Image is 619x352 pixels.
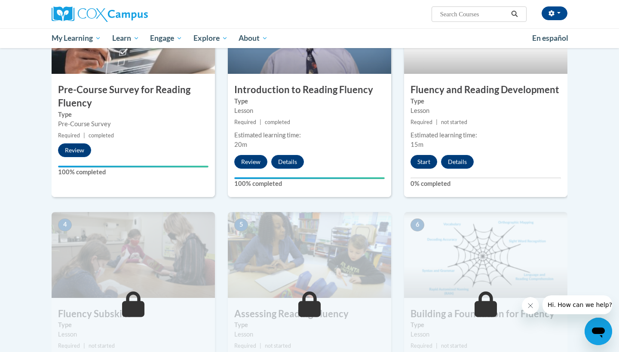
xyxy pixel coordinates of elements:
[411,330,561,339] div: Lesson
[89,343,115,349] span: not started
[522,297,539,314] iframe: Close message
[411,218,424,231] span: 6
[411,106,561,115] div: Lesson
[58,343,80,349] span: Required
[112,33,139,43] span: Learn
[58,320,208,330] label: Type
[265,119,290,125] span: completed
[411,130,561,140] div: Estimated learning time:
[52,33,101,43] span: My Learning
[58,119,208,129] div: Pre-Course Survey
[234,179,385,188] label: 100% completed
[404,307,567,321] h3: Building a Foundation for Fluency
[234,106,385,115] div: Lesson
[234,97,385,106] label: Type
[107,28,145,48] a: Learn
[233,28,274,48] a: About
[542,6,567,20] button: Account Settings
[260,343,261,349] span: |
[260,119,261,125] span: |
[234,141,247,148] span: 20m
[52,6,148,22] img: Cox Campus
[234,119,256,125] span: Required
[234,218,248,231] span: 5
[234,130,385,140] div: Estimated learning time:
[83,132,85,139] span: |
[83,343,85,349] span: |
[441,119,467,125] span: not started
[58,330,208,339] div: Lesson
[188,28,233,48] a: Explore
[52,6,215,22] a: Cox Campus
[228,212,391,298] img: Course Image
[193,33,228,43] span: Explore
[542,295,612,314] iframe: Message from company
[508,9,521,19] button: Search
[58,143,91,157] button: Review
[527,29,574,47] a: En español
[404,212,567,298] img: Course Image
[58,218,72,231] span: 4
[271,155,304,169] button: Details
[532,33,568,42] span: En español
[39,28,580,48] div: Main menu
[265,343,291,349] span: not started
[58,132,80,139] span: Required
[234,343,256,349] span: Required
[234,330,385,339] div: Lesson
[239,33,268,43] span: About
[436,343,438,349] span: |
[52,83,215,110] h3: Pre-Course Survey for Reading Fluency
[439,9,508,19] input: Search Courses
[52,307,215,321] h3: Fluency Subskills
[411,179,561,188] label: 0% completed
[411,320,561,330] label: Type
[144,28,188,48] a: Engage
[436,119,438,125] span: |
[411,155,437,169] button: Start
[89,132,114,139] span: completed
[411,343,432,349] span: Required
[234,320,385,330] label: Type
[58,110,208,119] label: Type
[411,141,423,148] span: 15m
[58,167,208,177] label: 100% completed
[228,307,391,321] h3: Assessing Reading Fluency
[150,33,182,43] span: Engage
[52,212,215,298] img: Course Image
[441,155,474,169] button: Details
[441,343,467,349] span: not started
[585,318,612,345] iframe: Button to launch messaging window
[46,28,107,48] a: My Learning
[404,83,567,97] h3: Fluency and Reading Development
[234,177,385,179] div: Your progress
[411,119,432,125] span: Required
[411,97,561,106] label: Type
[228,83,391,97] h3: Introduction to Reading Fluency
[58,166,208,167] div: Your progress
[234,155,267,169] button: Review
